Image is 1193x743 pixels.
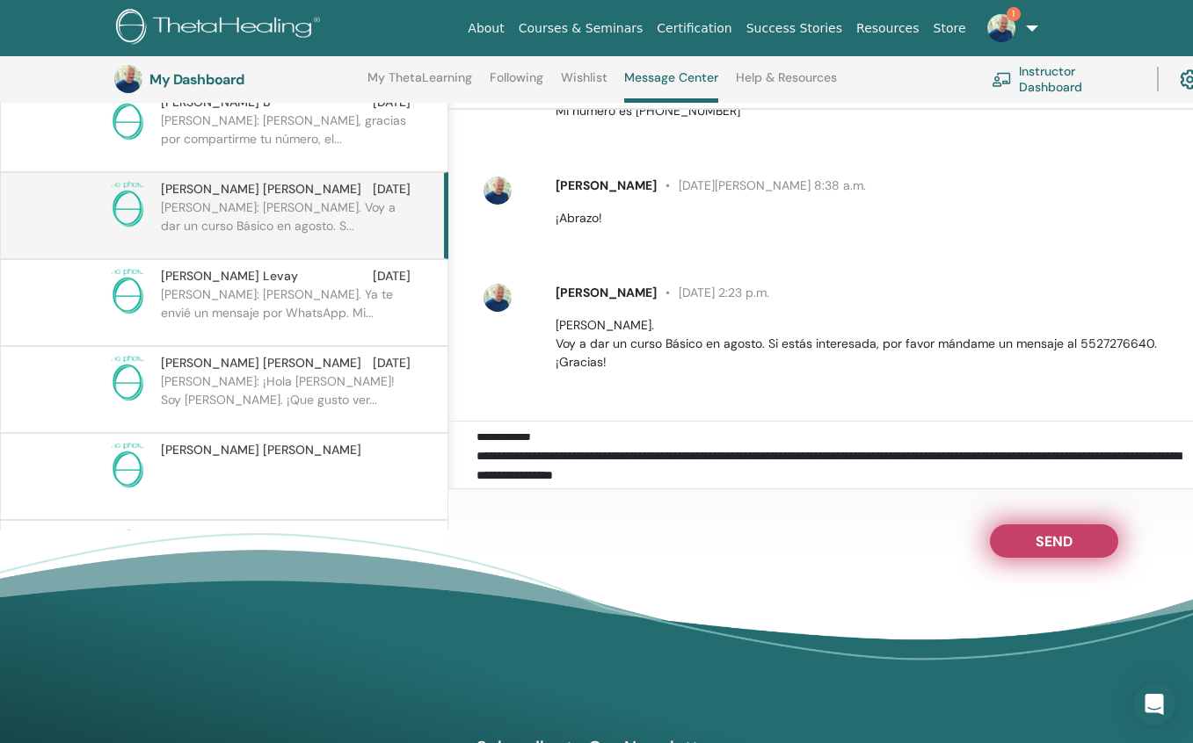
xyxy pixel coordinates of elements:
a: About [461,12,511,45]
img: no-photo.png [103,93,152,142]
p: [PERSON_NAME]: [PERSON_NAME]. Ya te envié un mensaje por WhatsApp. Mi... [161,285,416,338]
p: [PERSON_NAME]: [PERSON_NAME]. Voy a dar un curso Básico en agosto. S... [161,198,416,251]
a: Wishlist [561,70,607,98]
a: Courses & Seminars [512,12,651,45]
span: [DATE] [373,180,411,198]
span: [PERSON_NAME] [556,177,657,193]
a: Following [490,70,543,98]
img: default.jpg [987,14,1015,42]
a: Success Stories [739,12,849,45]
img: default.jpg [484,284,512,312]
a: Store [927,12,973,45]
img: no-photo.png [103,267,152,316]
span: [DATE] 2:23 p.m. [657,285,769,300]
p: ¡Abrazo! [556,209,1173,227]
img: default.jpg [114,65,142,93]
span: 1 [1007,7,1021,21]
img: no-photo.png [103,528,152,577]
div: Open Intercom Messenger [1133,683,1175,725]
a: Instructor Dashboard [992,60,1136,98]
img: default.jpg [484,177,512,205]
p: [PERSON_NAME]. Voy a dar un curso Básico en agosto. Si estás interesada, por favor mándame un men... [556,316,1173,371]
a: Certification [650,12,738,45]
a: Message Center [624,70,718,103]
span: [PERSON_NAME] [PERSON_NAME] [161,441,361,459]
img: chalkboard-teacher.svg [992,72,1012,87]
img: logo.png [116,9,326,48]
span: [DATE] [373,267,411,285]
a: Help & Resources [736,70,837,98]
span: [PERSON_NAME] [PERSON_NAME] [161,528,361,546]
span: [PERSON_NAME] [556,285,657,300]
span: [PERSON_NAME] [PERSON_NAME] [161,354,361,372]
span: [DATE] [373,354,411,372]
span: [PERSON_NAME] [PERSON_NAME] [161,180,361,198]
a: My ThetaLearning [367,70,472,98]
img: no-photo.png [103,180,152,229]
span: [PERSON_NAME] Levay [161,267,298,285]
p: [PERSON_NAME]: [PERSON_NAME], gracias por compartirme tu número, el... [161,112,416,164]
span: Send [1036,532,1073,545]
h3: My Dashboard [149,71,325,88]
a: Resources [849,12,927,45]
span: [DATE][PERSON_NAME] 8:38 a.m. [657,177,866,193]
img: no-photo.png [103,441,152,490]
img: no-photo.png [103,354,152,403]
p: [PERSON_NAME]: ¡Hola [PERSON_NAME]! Soy [PERSON_NAME]. ¡Que gusto ver... [161,372,416,425]
button: Send [990,524,1118,558]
